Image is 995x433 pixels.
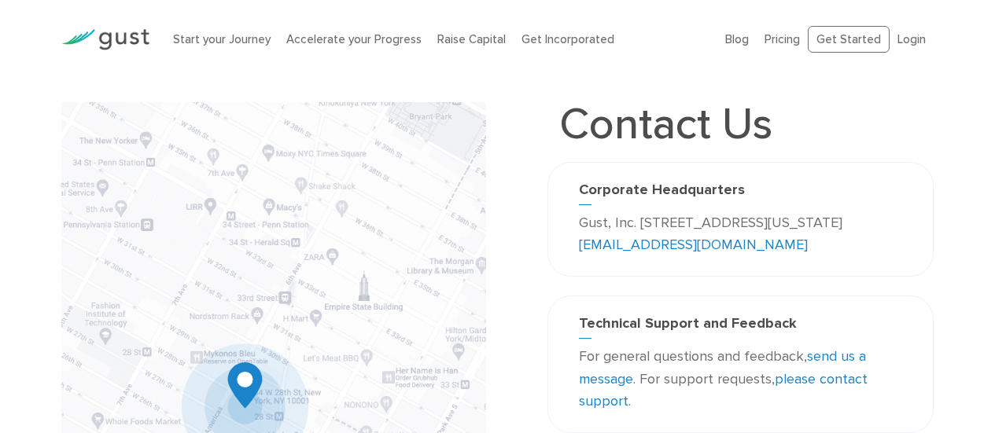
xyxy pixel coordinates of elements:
[547,102,784,146] h1: Contact Us
[897,32,926,46] a: Login
[579,348,866,387] a: send us a message
[808,26,890,53] a: Get Started
[437,32,506,46] a: Raise Capital
[579,346,902,413] p: For general questions and feedback, . For support requests, .
[579,237,808,253] a: [EMAIL_ADDRESS][DOMAIN_NAME]
[579,212,902,258] p: Gust, Inc. [STREET_ADDRESS][US_STATE]
[286,32,422,46] a: Accelerate your Progress
[725,32,749,46] a: Blog
[579,315,902,339] h3: Technical Support and Feedback
[579,182,902,205] h3: Corporate Headquarters
[173,32,271,46] a: Start your Journey
[61,29,149,50] img: Gust Logo
[521,32,614,46] a: Get Incorporated
[765,32,800,46] a: Pricing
